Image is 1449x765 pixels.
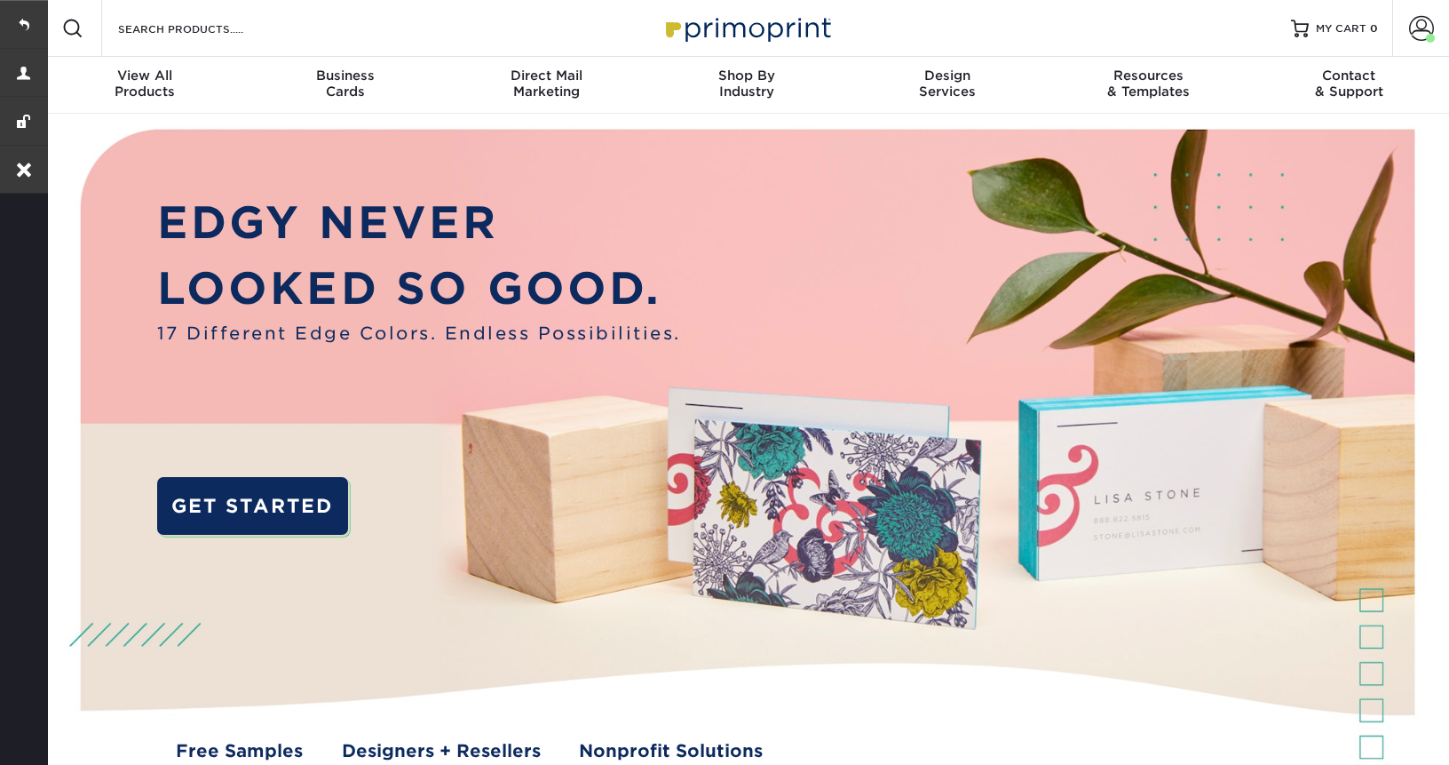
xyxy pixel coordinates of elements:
[157,477,348,534] a: GET STARTED
[847,57,1048,114] a: DesignServices
[44,57,245,114] a: View AllProducts
[1248,68,1449,84] span: Contact
[116,18,289,39] input: SEARCH PRODUCTS.....
[157,256,681,321] p: LOOKED SO GOOD.
[1048,57,1248,114] a: Resources& Templates
[44,68,245,84] span: View All
[1316,21,1366,36] span: MY CART
[446,68,646,100] div: Marketing
[658,9,835,47] img: Primoprint
[847,68,1048,84] span: Design
[646,57,847,114] a: Shop ByIndustry
[1370,22,1378,35] span: 0
[44,68,245,100] div: Products
[245,57,446,114] a: BusinessCards
[446,68,646,84] span: Direct Mail
[446,57,646,114] a: Direct MailMarketing
[646,68,847,84] span: Shop By
[1048,68,1248,84] span: Resources
[847,68,1048,100] div: Services
[1248,57,1449,114] a: Contact& Support
[245,68,446,100] div: Cards
[646,68,847,100] div: Industry
[157,190,681,255] p: EDGY NEVER
[245,68,446,84] span: Business
[157,321,681,347] span: 17 Different Edge Colors. Endless Possibilities.
[579,738,763,764] a: Nonprofit Solutions
[1048,68,1248,100] div: & Templates
[342,738,541,764] a: Designers + Resellers
[1248,68,1449,100] div: & Support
